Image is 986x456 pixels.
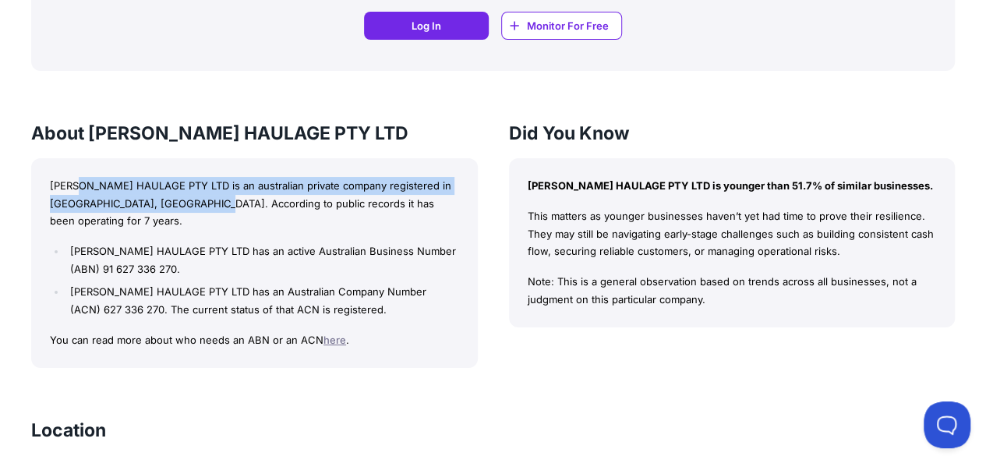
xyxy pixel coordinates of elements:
p: You can read more about who needs an ABN or an ACN . [50,331,459,349]
span: Monitor For Free [527,18,609,34]
h3: Did You Know [509,121,956,146]
iframe: Toggle Customer Support [924,401,970,448]
li: [PERSON_NAME] HAULAGE PTY LTD has an Australian Company Number (ACN) 627 336 270. The current sta... [66,283,458,319]
a: here [323,334,346,346]
p: [PERSON_NAME] HAULAGE PTY LTD is younger than 51.7% of similar businesses. [528,177,937,195]
h3: Location [31,418,106,443]
p: This matters as younger businesses haven’t yet had time to prove their resilience. They may still... [528,207,937,260]
span: Log In [412,18,441,34]
p: [PERSON_NAME] HAULAGE PTY LTD is an australian private company registered in [GEOGRAPHIC_DATA], [... [50,177,459,230]
p: Note: This is a general observation based on trends across all businesses, not a judgment on this... [528,273,937,309]
a: Log In [364,12,489,40]
h3: About [PERSON_NAME] HAULAGE PTY LTD [31,121,478,146]
a: Monitor For Free [501,12,622,40]
li: [PERSON_NAME] HAULAGE PTY LTD has an active Australian Business Number (ABN) 91 627 336 270. [66,242,458,278]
